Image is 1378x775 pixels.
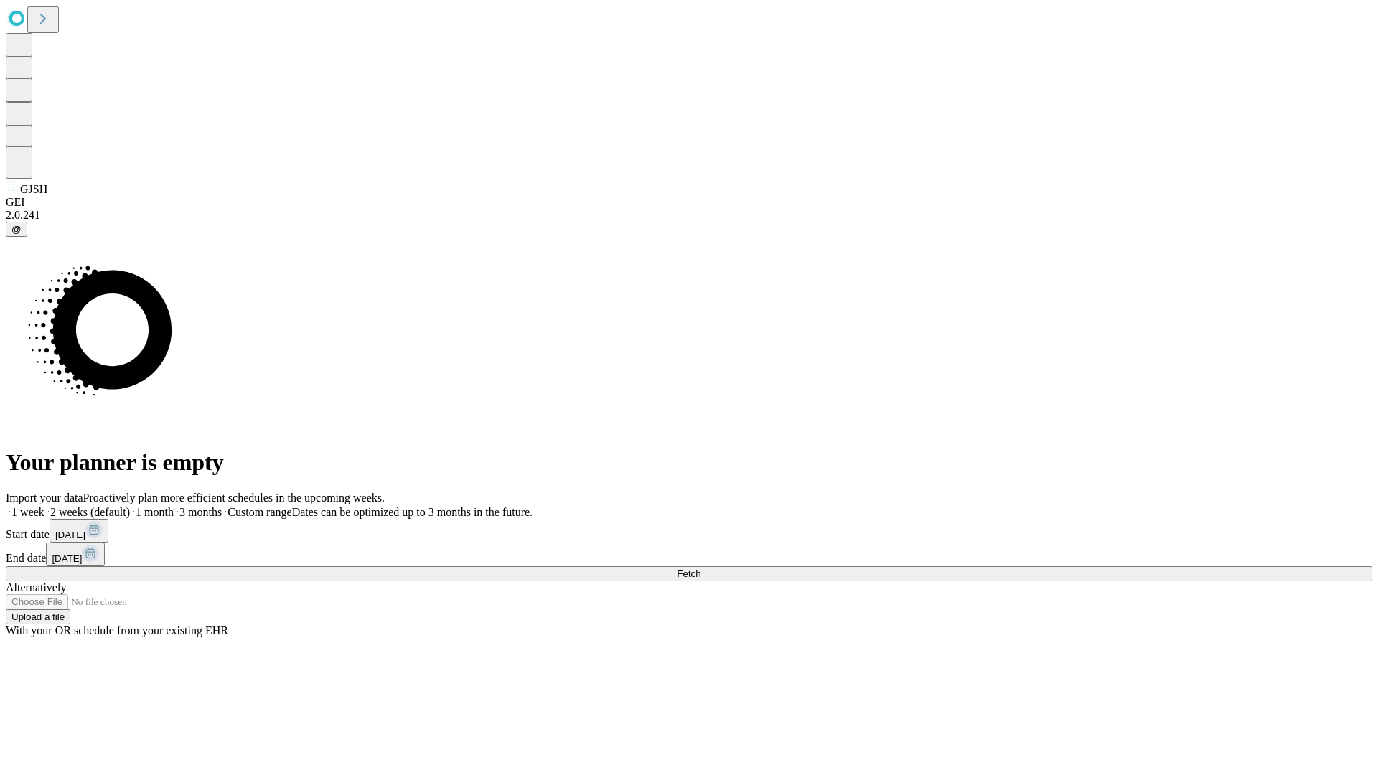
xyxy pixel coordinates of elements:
h1: Your planner is empty [6,449,1372,476]
button: Upload a file [6,609,70,624]
span: Alternatively [6,581,66,593]
button: [DATE] [50,519,108,542]
span: Fetch [677,568,700,579]
div: Start date [6,519,1372,542]
button: Fetch [6,566,1372,581]
div: 2.0.241 [6,209,1372,222]
span: 1 week [11,506,44,518]
span: Import your data [6,492,83,504]
span: 1 month [136,506,174,518]
span: 2 weeks (default) [50,506,130,518]
div: End date [6,542,1372,566]
span: @ [11,224,22,235]
span: Proactively plan more efficient schedules in the upcoming weeks. [83,492,385,504]
span: Dates can be optimized up to 3 months in the future. [292,506,533,518]
span: [DATE] [55,530,85,540]
span: [DATE] [52,553,82,564]
span: GJSH [20,183,47,195]
span: Custom range [228,506,291,518]
button: [DATE] [46,542,105,566]
div: GEI [6,196,1372,209]
span: With your OR schedule from your existing EHR [6,624,228,637]
span: 3 months [179,506,222,518]
button: @ [6,222,27,237]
